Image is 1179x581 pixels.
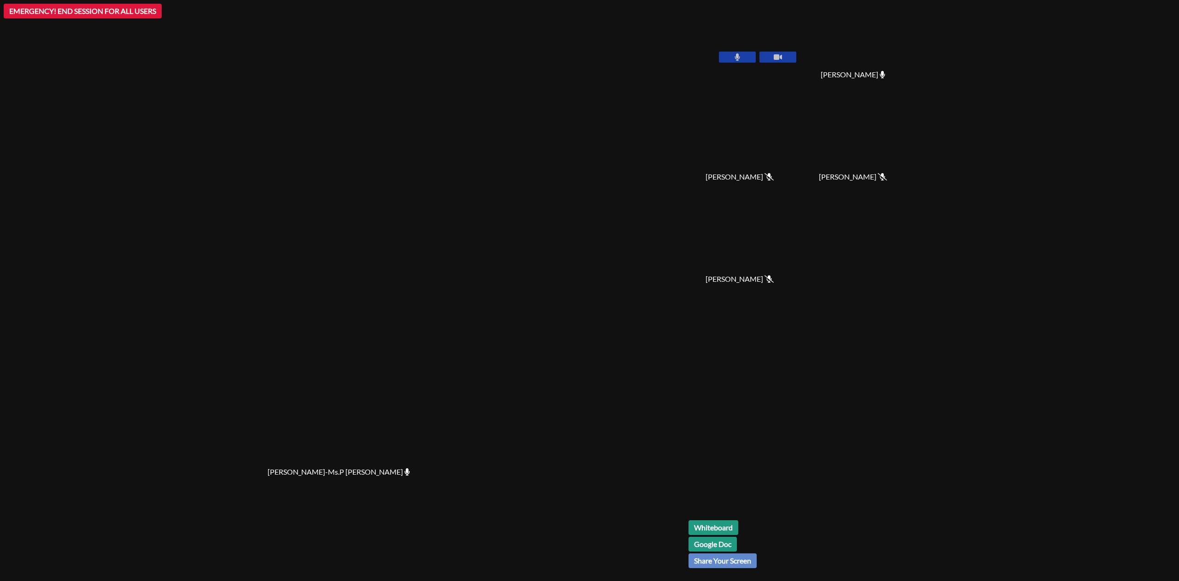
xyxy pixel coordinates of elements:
span: [PERSON_NAME] [819,171,887,182]
span: [PERSON_NAME] [821,69,885,80]
span: [PERSON_NAME] [706,273,774,285]
button: Share Your Screen [689,553,757,568]
span: [PERSON_NAME] [706,171,774,182]
button: EMERGENCY! END SESSION FOR ALL USERS [4,4,162,18]
a: Google Doc [689,537,737,552]
a: Whiteboard [689,520,738,535]
span: [PERSON_NAME]-Ms.P [PERSON_NAME] [268,466,410,477]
